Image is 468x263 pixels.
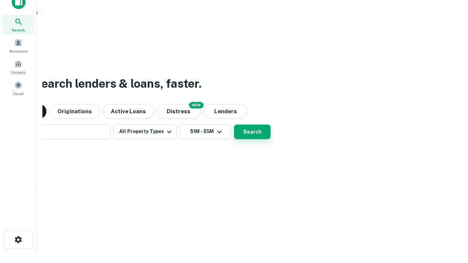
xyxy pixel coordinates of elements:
[113,125,177,139] button: All Property Types
[11,69,26,75] span: Contacts
[13,91,24,96] span: Saved
[180,125,231,139] button: $1M - $5M
[234,125,271,139] button: Search
[2,15,34,34] a: Search
[204,104,248,119] button: Lenders
[103,104,154,119] button: Active Loans
[10,48,27,54] span: Borrowers
[33,75,201,92] h3: Search lenders & loans, faster.
[12,27,25,33] span: Search
[157,104,201,119] button: Search distressed loans with lien and other non-mortgage details.
[189,102,204,108] div: NEW
[431,205,468,240] iframe: Chat Widget
[2,36,34,56] a: Borrowers
[2,57,34,77] a: Contacts
[2,78,34,98] a: Saved
[49,104,100,119] button: Originations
